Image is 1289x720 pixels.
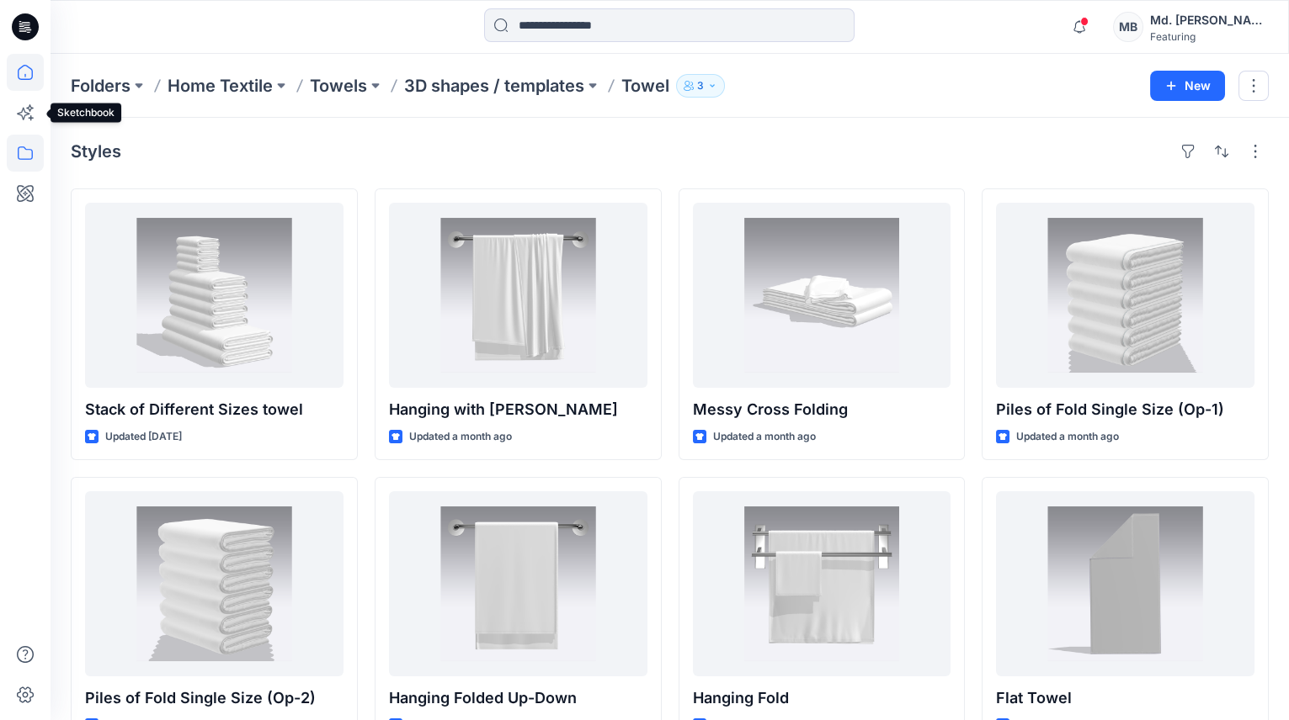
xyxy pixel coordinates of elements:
p: Stack of Different Sizes towel [85,398,344,421]
a: Piles of Fold Single Size (Op-1) [996,203,1254,388]
a: Home Textile [168,74,273,98]
div: MB [1113,12,1143,42]
p: Updated [DATE] [105,428,182,446]
a: Hanging with Gathers [389,203,647,388]
h4: Styles [71,141,121,161]
p: Messy Cross Folding [693,398,951,421]
p: Flat Towel [996,686,1254,710]
a: 3D shapes / templates [404,74,584,98]
a: Stack of Different Sizes towel [85,203,344,388]
div: Featuring [1150,30,1268,43]
button: 3 [676,74,725,98]
button: New [1150,71,1225,101]
p: Updated a month ago [1016,428,1119,446]
div: Md. [PERSON_NAME] [1150,10,1268,30]
p: Hanging with [PERSON_NAME] [389,398,647,421]
a: Folders [71,74,130,98]
a: Hanging Folded Up-Down [389,491,647,676]
p: 3 [697,77,704,95]
a: Messy Cross Folding [693,203,951,388]
a: Towels [310,74,367,98]
a: Piles of Fold Single Size (Op-2) [85,491,344,676]
p: Piles of Fold Single Size (Op-1) [996,398,1254,421]
p: Hanging Fold [693,686,951,710]
p: Updated a month ago [713,428,816,446]
p: Towel [621,74,669,98]
p: Updated a month ago [409,428,512,446]
a: Hanging Fold [693,491,951,676]
p: Piles of Fold Single Size (Op-2) [85,686,344,710]
a: Flat Towel [996,491,1254,676]
p: Hanging Folded Up-Down [389,686,647,710]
